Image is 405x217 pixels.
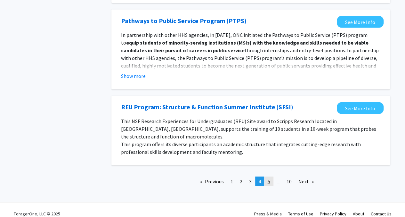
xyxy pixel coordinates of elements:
a: Opens in a new tab [121,16,247,26]
button: Show more [121,72,146,80]
iframe: Chat [5,188,27,212]
p: This program offers its diverse participants an academic structure that integrates cutting-edge r... [121,140,380,156]
span: 10 [287,178,292,185]
p: This NSF Research Experiences for Undergraduates (REU) Site award to Scripps Research located in ... [121,117,380,140]
span: 2 [240,178,242,185]
span: 5 [268,178,270,185]
a: Previous page [197,177,227,186]
span: 1 [231,178,233,185]
a: Press & Media [254,211,282,217]
a: Contact Us [371,211,392,217]
a: Next page [295,177,317,186]
a: Opens in a new tab [121,102,293,112]
span: through internships and entry-level positions. In partnership with other HHS agencies, the Pathwa... [121,47,379,84]
a: About [353,211,364,217]
a: Opens in a new tab [337,102,384,114]
a: Privacy Policy [320,211,346,217]
span: ... [277,178,280,185]
a: Terms of Use [288,211,313,217]
span: 4 [258,178,261,185]
span: In partnership with other HHS agencies, in [DATE], ONC initiated the Pathways to Public Service (... [121,32,368,46]
strong: equip students of minority-serving institutions (MSIs) with the knowledge and skills needed to be... [121,39,369,54]
ul: Pagination [111,177,390,186]
span: 3 [249,178,252,185]
a: Opens in a new tab [337,16,384,28]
